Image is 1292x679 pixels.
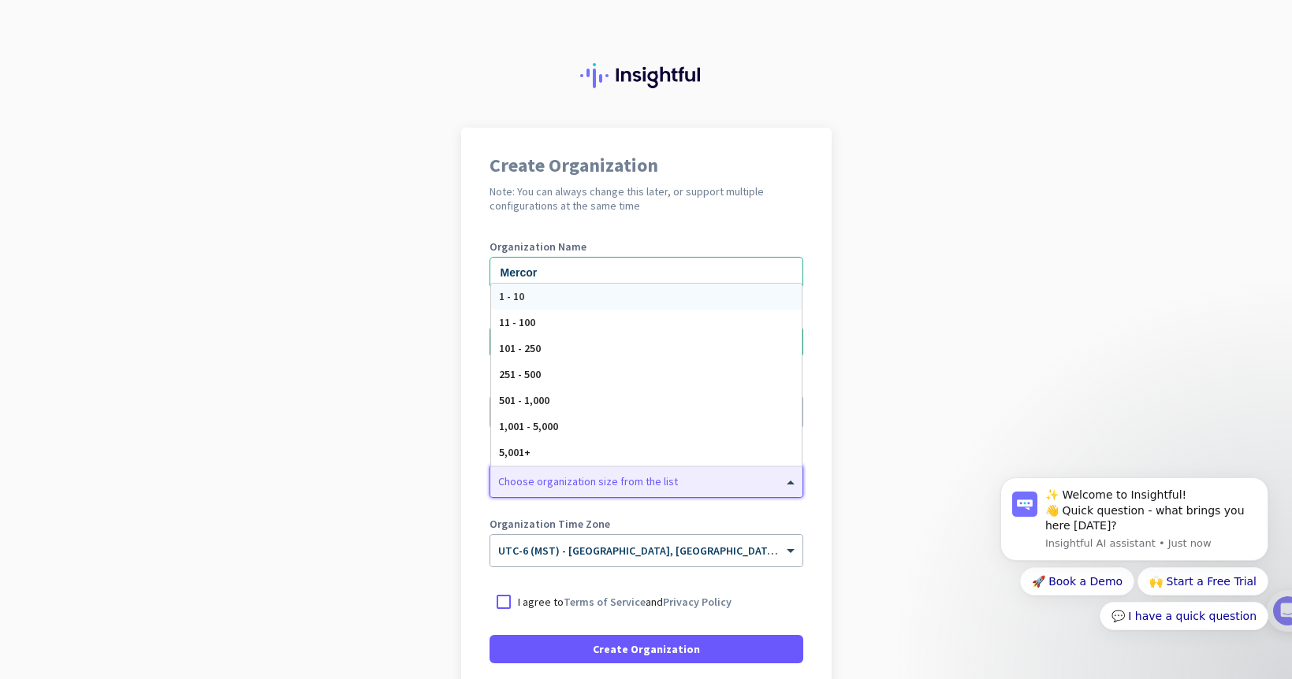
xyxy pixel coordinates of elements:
label: Organization Size (Optional) [490,449,803,460]
input: 201-555-0123 [490,326,803,358]
div: Options List [491,284,802,466]
span: 101 - 250 [499,341,541,355]
a: Terms of Service [564,595,646,609]
button: Create Organization [490,635,803,663]
label: Organization Time Zone [490,518,803,529]
span: 251 - 500 [499,367,541,381]
span: Create Organization [593,641,700,657]
label: Phone Number [490,310,803,321]
span: 5,001+ [499,445,531,459]
span: 1,001 - 5,000 [499,419,558,433]
label: Organization language [490,380,605,391]
h2: Note: You can always change this later, or support multiple configurations at the same time [490,184,803,213]
input: What is the name of your organization? [490,257,803,288]
p: I agree to and [518,594,732,610]
img: Insightful [580,63,713,88]
span: 501 - 1,000 [499,393,549,407]
h1: Create Organization [490,156,803,175]
a: Privacy Policy [663,595,732,609]
span: 11 - 100 [499,315,535,329]
label: Organization Name [490,241,803,252]
span: 1 - 10 [499,289,524,303]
